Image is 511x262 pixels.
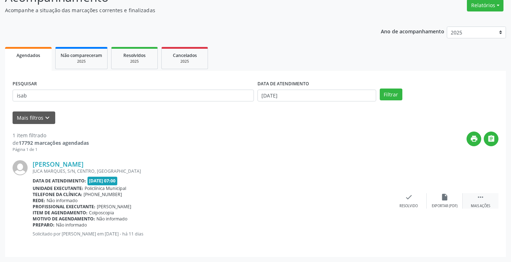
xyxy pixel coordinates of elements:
strong: 17792 marcações agendadas [19,139,89,146]
div: 2025 [167,59,203,64]
label: DATA DE ATENDIMENTO [257,78,309,90]
a: [PERSON_NAME] [33,160,84,168]
b: Motivo de agendamento: [33,216,95,222]
span: [PHONE_NUMBER] [84,191,122,197]
span: Cancelados [173,52,197,58]
b: Item de agendamento: [33,210,87,216]
span: Policlínica Municipal [85,185,126,191]
b: Data de atendimento: [33,178,86,184]
b: Preparo: [33,222,55,228]
b: Telefone da clínica: [33,191,82,197]
i: keyboard_arrow_down [43,114,51,122]
button: Filtrar [380,89,402,101]
div: 1 item filtrado [13,132,89,139]
span: Resolvidos [123,52,146,58]
span: Não informado [47,197,77,204]
span: Não informado [96,216,127,222]
input: Selecione um intervalo [257,90,376,102]
i:  [487,135,495,143]
span: Não informado [56,222,87,228]
button: Mais filtroskeyboard_arrow_down [13,111,55,124]
p: Ano de acompanhamento [381,27,444,35]
div: Mais ações [471,204,490,209]
img: img [13,160,28,175]
b: Profissional executante: [33,204,95,210]
div: Página 1 de 1 [13,147,89,153]
i: print [470,135,478,143]
p: Solicitado por [PERSON_NAME] em [DATE] - há 11 dias [33,231,391,237]
div: JUCA MARQUES, S/N, CENTRO, [GEOGRAPHIC_DATA] [33,168,391,174]
label: PESQUISAR [13,78,37,90]
button:  [484,132,498,146]
i:  [477,193,484,201]
button: print [467,132,481,146]
span: Não compareceram [61,52,102,58]
span: [DATE] 07:00 [87,177,118,185]
input: Nome, CNS [13,90,254,102]
div: 2025 [117,59,152,64]
div: de [13,139,89,147]
span: Colposcopia [89,210,114,216]
b: Unidade executante: [33,185,83,191]
i: insert_drive_file [441,193,449,201]
div: 2025 [61,59,102,64]
span: Agendados [16,52,40,58]
div: Resolvido [399,204,418,209]
p: Acompanhe a situação das marcações correntes e finalizadas [5,6,356,14]
b: Rede: [33,197,45,204]
div: Exportar (PDF) [432,204,458,209]
span: [PERSON_NAME] [97,204,131,210]
i: check [405,193,413,201]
